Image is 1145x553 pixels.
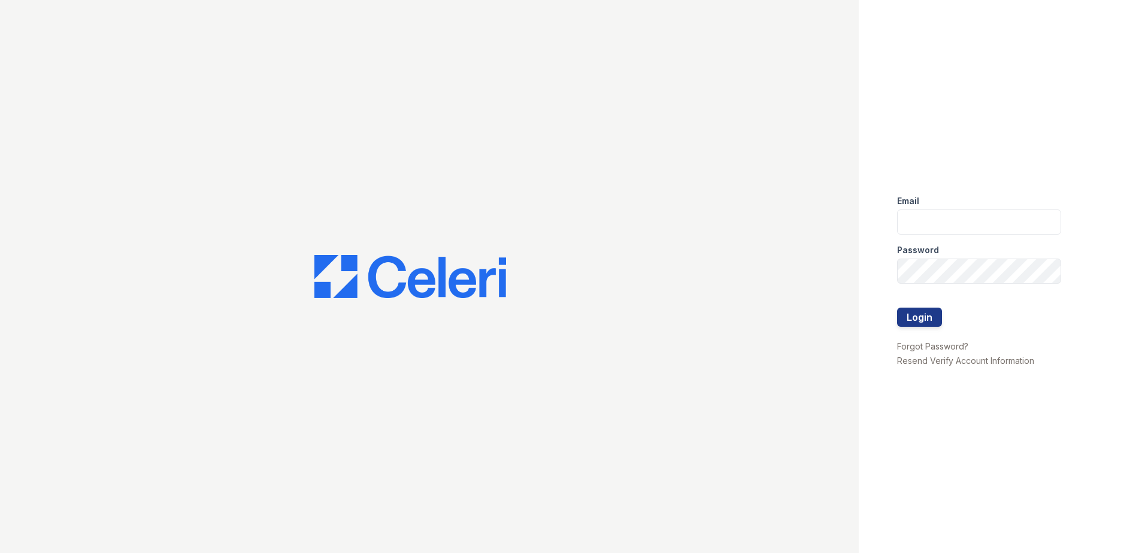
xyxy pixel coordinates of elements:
[897,195,919,207] label: Email
[897,341,968,351] a: Forgot Password?
[314,255,506,298] img: CE_Logo_Blue-a8612792a0a2168367f1c8372b55b34899dd931a85d93a1a3d3e32e68fde9ad4.png
[897,244,939,256] label: Password
[897,308,942,327] button: Login
[897,355,1034,366] a: Resend Verify Account Information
